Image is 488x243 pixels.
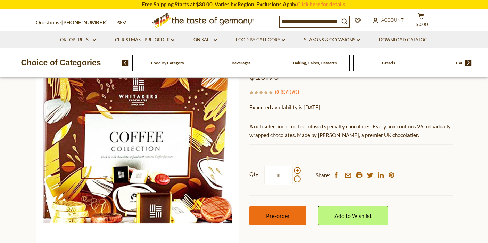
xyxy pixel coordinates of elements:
[61,19,108,25] a: [PHONE_NUMBER]
[249,206,306,225] button: Pre-order
[151,60,184,65] a: Food By Category
[416,22,428,27] span: $0.00
[465,60,472,66] img: next arrow
[232,60,250,65] a: Beverages
[297,1,346,7] a: Click here for details.
[249,170,260,179] strong: Qty:
[293,60,337,65] a: Baking, Cakes, Desserts
[318,206,388,225] a: Add to Wishlist
[456,60,468,65] a: Candy
[381,17,404,23] span: Account
[122,60,129,66] img: previous arrow
[264,166,293,185] input: Qty:
[193,36,217,44] a: On Sale
[382,60,395,65] a: Breads
[115,36,174,44] a: Christmas - PRE-ORDER
[249,122,453,140] p: A rich selection of coffee infused specialty chocolates. Every box contains 26 individually wrapp...
[266,212,290,219] span: Pre-order
[275,88,299,95] span: ( )
[304,36,360,44] a: Seasons & Occasions
[379,36,428,44] a: Download Catalog
[316,171,330,180] span: Share:
[249,70,279,82] span: $15.95
[36,18,113,27] p: Questions?
[373,16,404,24] a: Account
[249,103,453,112] p: Expected availability is [DATE]
[60,36,96,44] a: Oktoberfest
[411,13,432,30] button: $0.00
[276,88,298,96] a: 0 Reviews
[236,36,285,44] a: Food By Category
